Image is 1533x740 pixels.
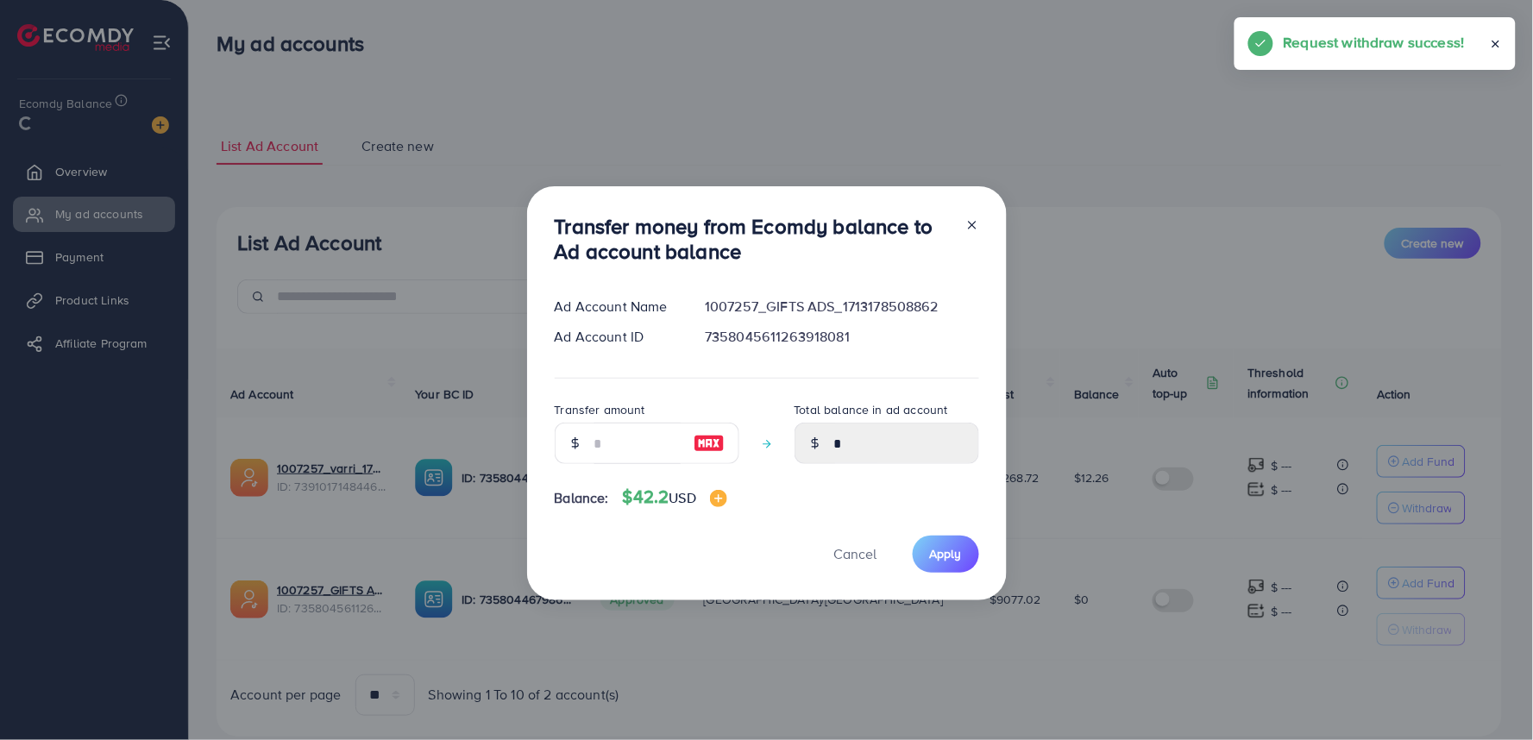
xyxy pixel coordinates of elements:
span: Balance: [555,488,609,508]
label: Total balance in ad account [795,401,948,418]
span: Cancel [834,544,877,563]
img: image [710,490,727,507]
button: Apply [913,536,979,573]
span: Apply [930,545,962,562]
span: USD [669,488,696,507]
h3: Transfer money from Ecomdy balance to Ad account balance [555,214,952,264]
div: 7358045611263918081 [691,327,992,347]
h4: $42.2 [623,486,727,508]
img: image [694,433,725,454]
div: Ad Account ID [541,327,692,347]
h5: Request withdraw success! [1284,31,1465,53]
div: Ad Account Name [541,297,692,317]
label: Transfer amount [555,401,645,418]
div: 1007257_GIFTS ADS_1713178508862 [691,297,992,317]
button: Cancel [813,536,899,573]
